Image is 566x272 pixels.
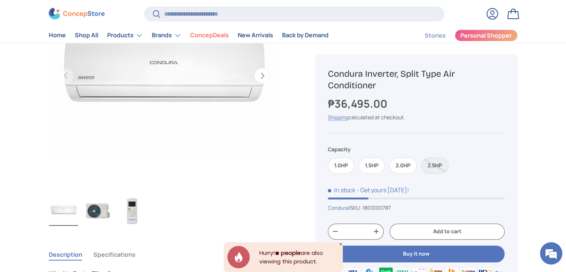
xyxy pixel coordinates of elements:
[328,246,504,262] button: Buy it now
[421,158,448,174] label: Sold out
[339,242,343,246] div: Close
[390,224,504,240] button: Add to cart
[460,33,512,39] span: Personal Shopper
[118,196,147,226] img: condura-split-type-aircon-remote-unit-full-view-mang-kosme
[103,28,147,43] summary: Products
[328,114,348,121] a: Shipping
[328,68,504,91] h1: Condura Inverter, Split Type Air Conditioner
[425,28,446,43] a: Stories
[49,28,66,43] a: Home
[328,146,351,154] legend: Capacity
[238,28,273,43] a: New Arrivals
[328,186,355,194] span: In stock
[455,29,518,41] a: Personal Shopper
[328,96,389,111] strong: ₱36,495.00
[83,196,112,226] img: condura-split-type-aircon-outdoor-unit-full-view-mang-kosme
[362,204,391,211] span: 1801000787
[93,246,135,263] button: Specifications
[328,113,504,121] div: calculated at checkout.
[49,28,329,43] nav: Primary
[350,204,361,211] span: SKU:
[190,28,229,43] a: ConcepDeals
[147,28,186,43] summary: Brands
[328,204,348,211] a: Condura
[49,196,78,226] img: condura-split-type-aircon-indoor-unit-full-view-mang-kosme
[348,204,391,211] span: |
[49,8,105,20] img: ConcepStore
[75,28,98,43] a: Shop All
[282,28,329,43] a: Back by Demand
[407,28,518,43] nav: Secondary
[356,186,409,194] p: - Get yours [DATE]!
[49,246,82,263] button: Description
